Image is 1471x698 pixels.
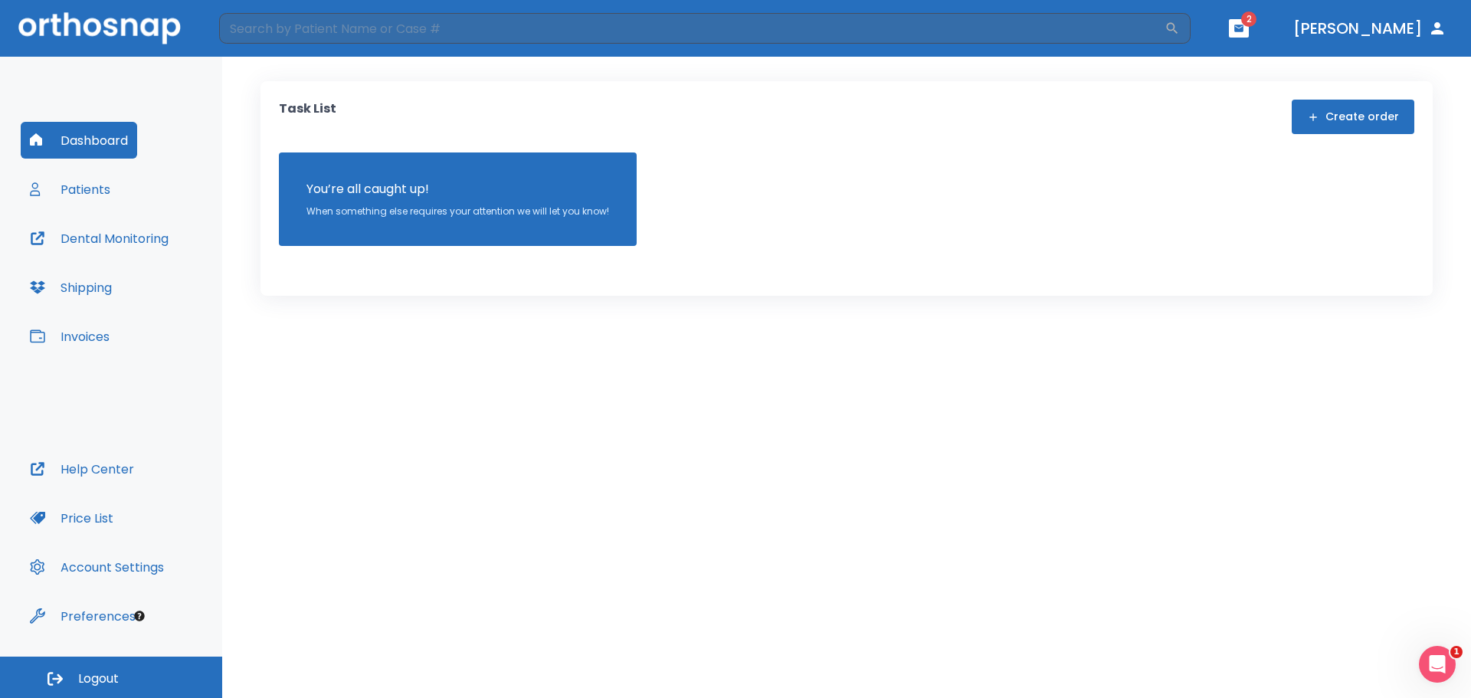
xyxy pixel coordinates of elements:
[1419,646,1456,683] iframe: Intercom live chat
[306,205,609,218] p: When something else requires your attention we will let you know!
[21,451,143,487] button: Help Center
[18,12,181,44] img: Orthosnap
[1292,100,1414,134] button: Create order
[21,500,123,536] button: Price List
[133,609,146,623] div: Tooltip anchor
[1241,11,1256,27] span: 2
[21,549,173,585] button: Account Settings
[21,122,137,159] button: Dashboard
[279,100,336,134] p: Task List
[306,180,609,198] p: You’re all caught up!
[21,318,119,355] button: Invoices
[21,269,121,306] button: Shipping
[1287,15,1453,42] button: [PERSON_NAME]
[21,220,178,257] button: Dental Monitoring
[1450,646,1463,658] span: 1
[21,598,145,634] button: Preferences
[78,670,119,687] span: Logout
[219,13,1165,44] input: Search by Patient Name or Case #
[21,171,120,208] button: Patients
